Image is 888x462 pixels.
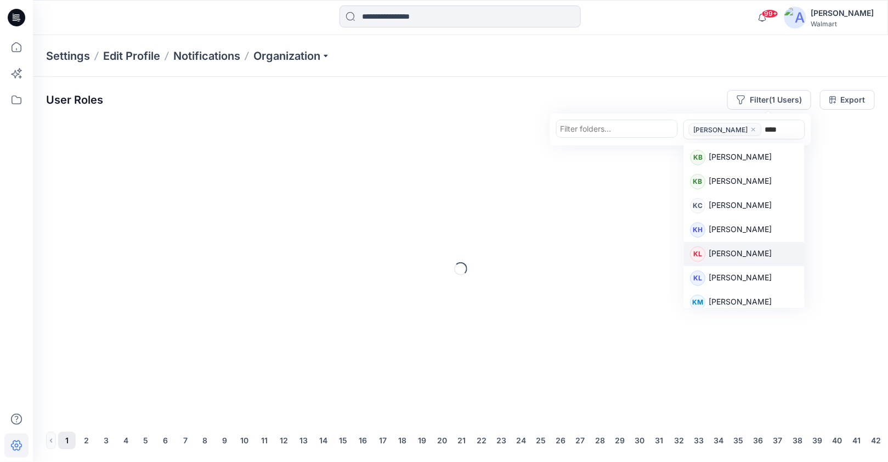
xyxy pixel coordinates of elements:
[848,432,866,449] button: 41
[709,199,772,213] p: [PERSON_NAME]
[98,432,115,449] button: 3
[811,7,874,20] div: [PERSON_NAME]
[709,247,772,262] p: [PERSON_NAME]
[691,150,706,165] div: KB
[729,432,747,449] button: 35
[572,432,589,449] button: 27
[631,432,648,449] button: 30
[236,432,253,449] button: 10
[828,432,846,449] button: 40
[453,432,471,449] button: 21
[670,432,688,449] button: 32
[691,174,706,189] div: KB
[173,48,240,64] a: Notifications
[727,90,811,110] button: Filter(1 Users)
[103,48,160,64] a: Edit Profile
[394,432,411,449] button: 18
[256,432,273,449] button: 11
[789,432,806,449] button: 38
[512,432,530,449] button: 24
[335,432,352,449] button: 15
[710,432,727,449] button: 34
[709,223,772,238] p: [PERSON_NAME]
[868,432,885,449] button: 42
[414,432,431,449] button: 19
[552,432,569,449] button: 26
[532,432,550,449] button: 25
[315,432,332,449] button: 14
[691,295,706,310] div: KM
[78,432,95,449] button: 2
[709,151,772,165] p: [PERSON_NAME]
[275,432,293,449] button: 12
[473,432,490,449] button: 22
[750,124,757,135] button: close
[157,432,174,449] button: 6
[651,432,668,449] button: 31
[354,432,372,449] button: 16
[374,432,392,449] button: 17
[691,222,706,238] div: KH
[769,432,787,449] button: 37
[811,20,874,28] div: Walmart
[137,432,155,449] button: 5
[433,432,451,449] button: 20
[691,271,706,286] div: KL
[117,432,135,449] button: 4
[691,198,706,213] div: KC
[784,7,806,29] img: avatar
[749,432,767,449] button: 36
[46,48,90,64] p: Settings
[691,246,706,262] div: KL
[694,125,748,137] span: [PERSON_NAME]
[709,175,772,189] p: [PERSON_NAME]
[820,90,875,110] a: Export
[808,432,826,449] button: 39
[762,9,778,18] span: 99+
[46,93,103,106] p: User Roles
[177,432,194,449] button: 7
[690,432,708,449] button: 33
[709,296,772,310] p: [PERSON_NAME]
[216,432,234,449] button: 9
[295,432,313,449] button: 13
[611,432,629,449] button: 29
[591,432,609,449] button: 28
[196,432,214,449] button: 8
[709,272,772,286] p: [PERSON_NAME]
[493,432,510,449] button: 23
